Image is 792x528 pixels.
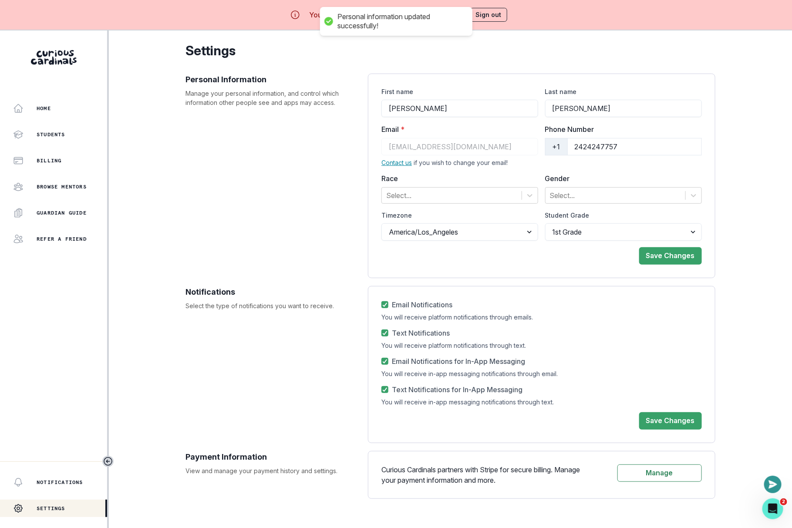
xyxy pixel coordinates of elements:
[102,456,114,467] button: Toggle sidebar
[186,466,360,475] p: View and manage your payment history and settings.
[545,173,697,184] label: Gender
[639,412,702,430] button: Save Changes
[186,74,360,85] p: Personal Information
[31,50,77,65] img: Curious Cardinals Logo
[764,476,782,493] button: Open or close messaging widget
[545,211,697,220] label: Student Grade
[186,301,360,310] p: Select the type of notifications you want to receive.
[470,8,507,22] button: Sign out
[381,313,701,321] div: You will receive platform notifications through emails.
[186,41,715,61] p: Settings
[381,159,538,166] div: if you wish to change your email!
[381,211,533,220] label: Timezone
[337,12,464,30] div: Personal information updated successfully!
[381,87,533,96] label: First name
[37,235,87,242] p: Refer a friend
[37,157,61,164] p: Billing
[381,173,533,184] label: Race
[37,105,51,112] p: Home
[381,370,701,377] div: You will receive in-app messaging notifications through email.
[186,89,360,107] p: Manage your personal information, and control which information other people see and apps may acc...
[639,247,702,265] button: Save Changes
[545,138,568,155] div: +1
[545,124,697,135] label: Phone Number
[381,464,590,485] p: Curious Cardinals partners with Stripe for secure billing. Manage your payment information and more.
[545,87,697,96] label: Last name
[392,356,525,367] span: Email Notifications for In-App Messaging
[762,498,783,519] iframe: Intercom live chat
[186,451,360,463] p: Payment Information
[37,505,65,512] p: Settings
[381,124,533,135] label: Email
[392,384,522,395] span: Text Notifications for In-App Messaging
[392,299,452,310] span: Email Notifications
[617,464,701,482] button: Manage
[37,479,83,486] p: Notifications
[780,498,787,505] span: 2
[186,286,360,298] p: Notifications
[381,159,412,166] a: Contact us
[37,131,65,138] p: Students
[381,342,701,349] div: You will receive platform notifications through text.
[37,209,87,216] p: Guardian Guide
[309,10,441,20] p: You are impersonating [PERSON_NAME]
[37,183,87,190] p: Browse Mentors
[381,398,701,406] div: You will receive in-app messaging notifications through text.
[392,328,450,338] span: Text Notifications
